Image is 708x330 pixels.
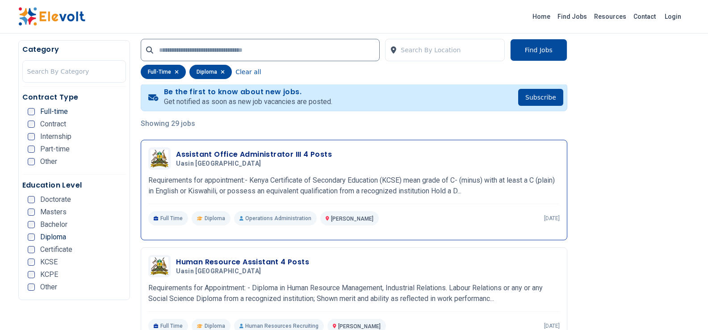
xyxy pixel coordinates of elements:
span: KCSE [40,259,58,266]
a: Home [529,9,554,24]
div: full-time [141,65,186,79]
iframe: Chat Widget [663,287,708,330]
h4: Be the first to know about new jobs. [164,88,332,96]
span: Full-time [40,108,68,115]
a: Resources [591,9,630,24]
p: [DATE] [544,322,560,330]
h3: Assistant Office Administrator III 4 Posts [176,149,332,160]
input: Contract [28,121,35,128]
h5: Contract Type [22,92,126,103]
div: diploma [189,65,232,79]
p: Full Time [148,211,188,226]
input: Certificate [28,246,35,253]
span: Doctorate [40,196,71,203]
button: Clear all [235,65,261,79]
span: [PERSON_NAME] [331,216,373,222]
span: Diploma [205,215,225,222]
img: Uasin Gishu County [151,150,168,168]
span: Uasin [GEOGRAPHIC_DATA] [176,267,261,276]
p: Requirements for Appointment: - Diploma in Human Resource Management, Industrial Relations. Labou... [148,283,560,304]
span: Masters [40,209,67,216]
input: Internship [28,133,35,140]
a: Find Jobs [554,9,591,24]
h5: Category [22,44,126,55]
iframe: Advertisement [578,61,690,329]
img: Elevolt [18,7,85,26]
input: Other [28,284,35,291]
span: Part-time [40,146,70,153]
span: Internship [40,133,71,140]
span: KCPE [40,271,58,278]
input: Part-time [28,146,35,153]
a: Contact [630,9,659,24]
span: Contract [40,121,66,128]
button: Subscribe [518,89,563,106]
span: Diploma [205,322,225,330]
p: Get notified as soon as new job vacancies are posted. [164,96,332,107]
button: Find Jobs [510,39,567,61]
h3: Human Resource Assistant 4 Posts [176,257,309,267]
input: Full-time [28,108,35,115]
span: Diploma [40,234,66,241]
input: Doctorate [28,196,35,203]
span: Other [40,158,57,165]
p: Operations Administration [234,211,317,226]
p: Requirements for appointment:- Kenya Certificate of Secondary Education (KCSE) mean grade of C- (... [148,175,560,196]
span: Other [40,284,57,291]
h5: Education Level [22,180,126,191]
a: Login [659,8,687,25]
span: Uasin [GEOGRAPHIC_DATA] [176,160,261,168]
input: Masters [28,209,35,216]
p: Showing 29 jobs [141,118,567,129]
input: Diploma [28,234,35,241]
input: Bachelor [28,221,35,228]
input: KCSE [28,259,35,266]
span: Certificate [40,246,72,253]
img: Uasin Gishu County [151,257,168,276]
input: KCPE [28,271,35,278]
input: Other [28,158,35,165]
span: [PERSON_NAME] [338,323,381,330]
span: Bachelor [40,221,67,228]
p: [DATE] [544,215,560,222]
a: Uasin Gishu CountyAssistant Office Administrator III 4 PostsUasin [GEOGRAPHIC_DATA]Requirements f... [148,147,560,226]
